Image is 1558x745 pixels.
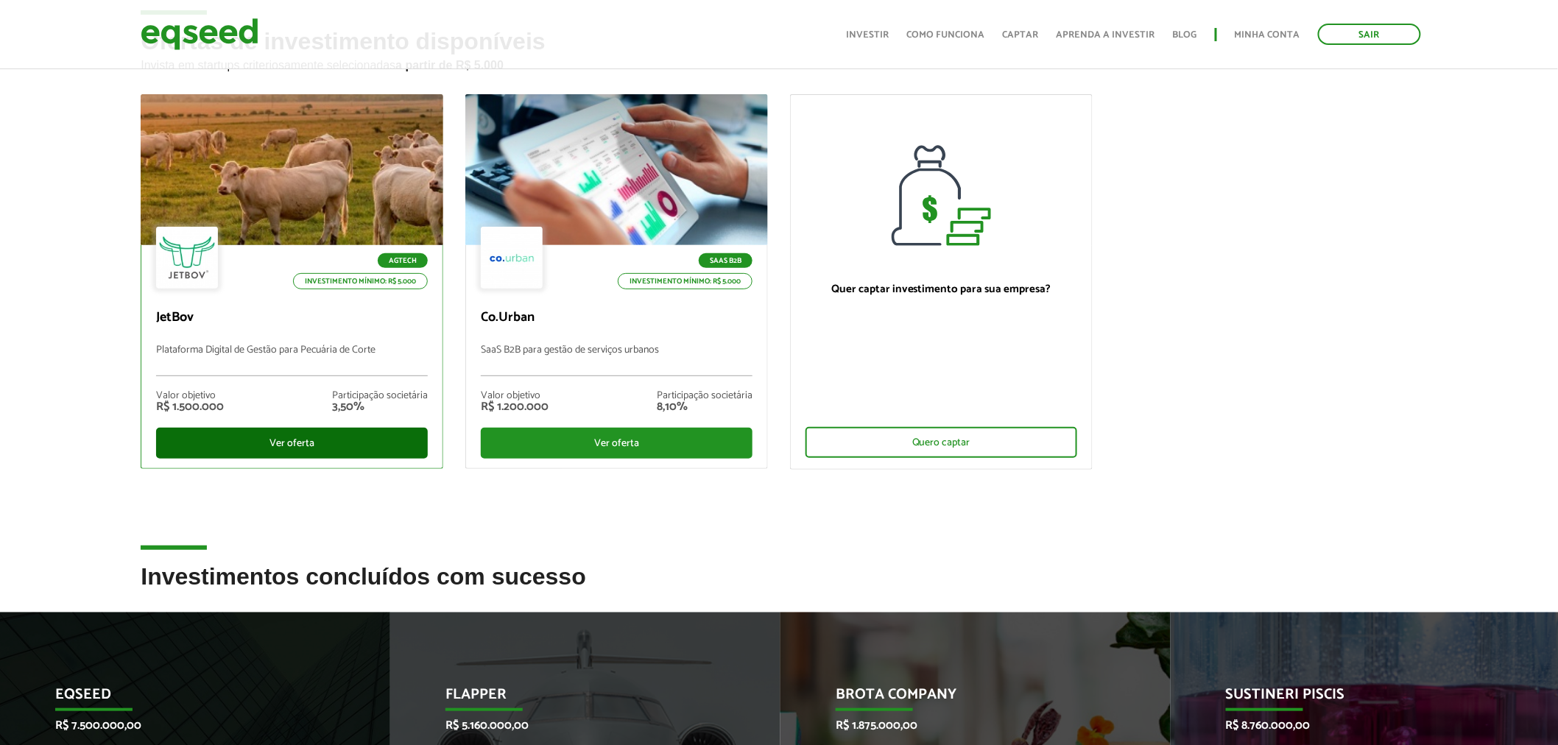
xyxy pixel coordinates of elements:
a: SaaS B2B Investimento mínimo: R$ 5.000 Co.Urban SaaS B2B para gestão de serviços urbanos Valor ob... [465,94,768,469]
a: Como funciona [907,30,985,40]
div: Ver oferta [156,428,428,459]
a: Agtech Investimento mínimo: R$ 5.000 JetBov Plataforma Digital de Gestão para Pecuária de Corte V... [141,94,443,469]
div: Valor objetivo [156,391,224,401]
a: Quer captar investimento para sua empresa? Quero captar [790,94,1093,470]
p: R$ 7.500.000,00 [55,718,313,732]
p: SaaS B2B para gestão de serviços urbanos [481,345,752,376]
div: Participação societária [657,391,752,401]
div: R$ 1.200.000 [481,401,549,413]
p: Co.Urban [481,310,752,326]
a: Sair [1318,24,1421,45]
div: Ver oferta [481,428,752,459]
a: Blog [1173,30,1197,40]
p: Agtech [378,253,428,268]
p: Flapper [445,686,703,711]
p: Quer captar investimento para sua empresa? [806,283,1077,296]
div: Quero captar [806,427,1077,458]
img: EqSeed [141,15,258,54]
a: Aprenda a investir [1057,30,1155,40]
a: Captar [1003,30,1039,40]
p: Investimento mínimo: R$ 5.000 [618,273,752,289]
p: R$ 1.875.000,00 [836,718,1093,732]
p: JetBov [156,310,428,326]
h2: Investimentos concluídos com sucesso [141,564,1417,612]
div: Participação societária [332,391,428,401]
p: Investimento mínimo: R$ 5.000 [293,273,428,289]
p: Plataforma Digital de Gestão para Pecuária de Corte [156,345,428,376]
a: Minha conta [1235,30,1300,40]
div: Valor objetivo [481,391,549,401]
p: SaaS B2B [699,253,752,268]
p: Sustineri Piscis [1226,686,1484,711]
p: R$ 5.160.000,00 [445,718,703,732]
div: R$ 1.500.000 [156,401,224,413]
div: 8,10% [657,401,752,413]
div: 3,50% [332,401,428,413]
p: EqSeed [55,686,313,711]
a: Investir [847,30,889,40]
p: Brota Company [836,686,1093,711]
p: R$ 8.760.000,00 [1226,718,1484,732]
